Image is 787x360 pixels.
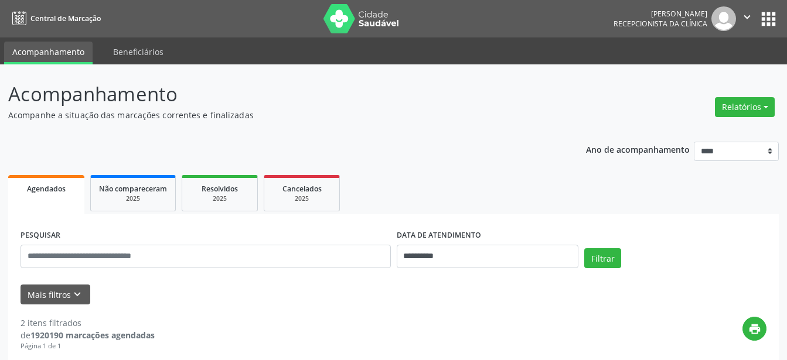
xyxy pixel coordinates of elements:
label: PESQUISAR [21,227,60,245]
span: Recepcionista da clínica [614,19,707,29]
div: Página 1 de 1 [21,341,155,351]
i: print [748,323,761,335]
div: 2025 [272,194,331,203]
i:  [741,11,754,23]
p: Ano de acompanhamento [586,142,690,156]
button:  [736,6,758,31]
button: Mais filtroskeyboard_arrow_down [21,284,90,305]
label: DATA DE ATENDIMENTO [397,227,481,245]
div: 2 itens filtrados [21,317,155,329]
span: Não compareceram [99,184,167,194]
div: 2025 [99,194,167,203]
img: img [711,6,736,31]
button: print [742,317,766,341]
button: apps [758,9,779,29]
p: Acompanhamento [8,80,548,109]
strong: 1920190 marcações agendadas [30,330,155,341]
button: Relatórios [715,97,775,117]
a: Beneficiários [105,42,172,62]
span: Resolvidos [202,184,238,194]
div: de [21,329,155,341]
a: Central de Marcação [8,9,101,28]
span: Agendados [27,184,66,194]
p: Acompanhe a situação das marcações correntes e finalizadas [8,109,548,121]
div: 2025 [190,194,249,203]
i: keyboard_arrow_down [71,288,84,301]
button: Filtrar [584,248,621,268]
div: [PERSON_NAME] [614,9,707,19]
a: Acompanhamento [4,42,93,64]
span: Cancelados [282,184,322,194]
span: Central de Marcação [30,13,101,23]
